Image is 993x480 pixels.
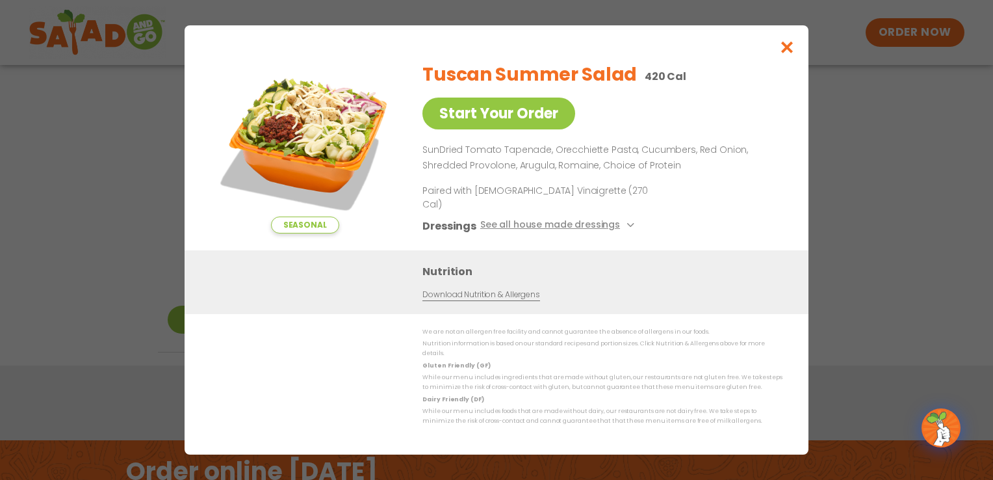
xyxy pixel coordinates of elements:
[422,263,789,280] h3: Nutrition
[422,218,476,234] h3: Dressings
[480,218,638,234] button: See all house made dressings
[422,362,490,369] strong: Gluten Friendly (GF)
[422,327,782,337] p: We are not an allergen free facility and cannot guarantee the absence of allergens in our foods.
[766,25,808,69] button: Close modal
[645,68,686,85] p: 420 Cal
[214,51,396,233] img: Featured product photo for Tuscan Summer Salad
[422,373,782,393] p: While our menu includes ingredients that are made without gluten, our restaurants are not gluten ...
[422,407,782,427] p: While our menu includes foods that are made without dairy, our restaurants are not dairy free. We...
[271,217,339,233] span: Seasonal
[923,410,959,446] img: wpChatIcon
[422,61,637,88] h2: Tuscan Summer Salad
[422,184,663,211] p: Paired with [DEMOGRAPHIC_DATA] Vinaigrette (270 Cal)
[422,289,539,301] a: Download Nutrition & Allergens
[422,339,782,359] p: Nutrition information is based on our standard recipes and portion sizes. Click Nutrition & Aller...
[422,142,777,174] p: SunDried Tomato Tapenade, Orecchiette Pasta, Cucumbers, Red Onion, Shredded Provolone, Arugula, R...
[422,395,484,403] strong: Dairy Friendly (DF)
[422,98,575,129] a: Start Your Order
